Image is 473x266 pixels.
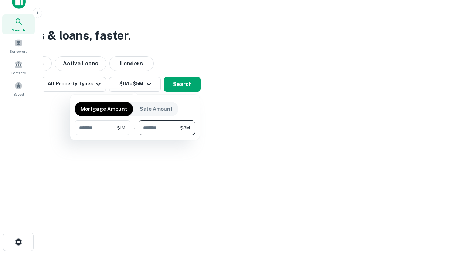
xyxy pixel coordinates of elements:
[436,207,473,242] iframe: Chat Widget
[180,125,190,131] span: $5M
[140,105,173,113] p: Sale Amount
[117,125,125,131] span: $1M
[133,120,136,135] div: -
[81,105,127,113] p: Mortgage Amount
